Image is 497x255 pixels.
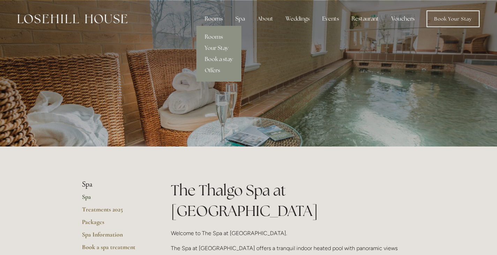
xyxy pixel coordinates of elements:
a: Offers [196,65,241,76]
a: Vouchers [386,12,420,26]
img: Losehill House [17,14,127,23]
a: Book Your Stay [427,10,480,27]
a: Spa [82,193,149,205]
div: Spa [230,12,250,26]
div: Rooms [199,12,228,26]
p: Welcome to The Spa at [GEOGRAPHIC_DATA]. [171,228,415,238]
div: About [252,12,279,26]
h1: The Thalgo Spa at [GEOGRAPHIC_DATA] [171,180,415,221]
a: Rooms [196,31,241,43]
div: Restaurant [346,12,384,26]
div: Weddings [280,12,315,26]
a: Packages [82,218,149,231]
a: Spa Information [82,231,149,243]
li: Spa [82,180,149,189]
a: Your Stay [196,43,241,54]
a: Treatments 2025 [82,205,149,218]
a: Book a stay [196,54,241,65]
div: Events [317,12,345,26]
